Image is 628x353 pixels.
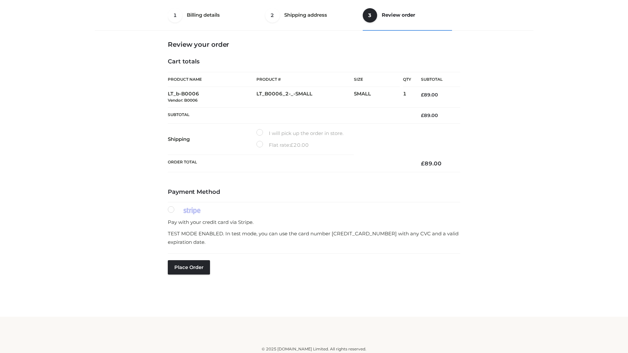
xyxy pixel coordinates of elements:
button: Place order [168,260,210,275]
span: £ [421,160,425,167]
span: £ [421,92,424,98]
td: SMALL [354,87,403,108]
bdi: 89.00 [421,112,438,118]
th: Shipping [168,124,256,155]
h4: Cart totals [168,58,460,65]
bdi: 89.00 [421,92,438,98]
div: © 2025 [DOMAIN_NAME] Limited. All rights reserved. [97,346,531,352]
td: LT_b-B0006 [168,87,256,108]
th: Size [354,72,400,87]
label: Flat rate: [256,141,309,149]
th: Subtotal [411,72,460,87]
small: Vendor: B0006 [168,98,198,103]
th: Product # [256,72,354,87]
bdi: 89.00 [421,160,442,167]
td: LT_B0006_2-_-SMALL [256,87,354,108]
th: Product Name [168,72,256,87]
p: TEST MODE ENABLED. In test mode, you can use the card number [CREDIT_CARD_NUMBER] with any CVC an... [168,229,460,246]
label: I will pick up the order in store. [256,129,343,138]
h4: Payment Method [168,189,460,196]
th: Subtotal [168,107,411,123]
th: Order Total [168,155,411,172]
p: Pay with your credit card via Stripe. [168,218,460,227]
td: 1 [403,87,411,108]
th: Qty [403,72,411,87]
span: £ [421,112,424,118]
h3: Review your order [168,41,460,48]
span: £ [290,142,293,148]
bdi: 20.00 [290,142,309,148]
